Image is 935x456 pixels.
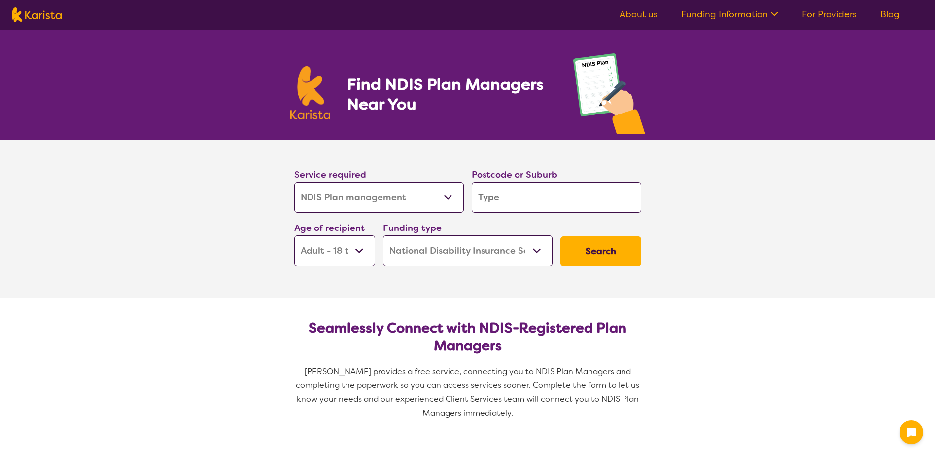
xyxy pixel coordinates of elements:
[383,222,442,234] label: Funding type
[560,236,641,266] button: Search
[296,366,641,418] span: [PERSON_NAME] provides a free service, connecting you to NDIS Plan Managers and completing the pa...
[802,8,857,20] a: For Providers
[472,182,641,213] input: Type
[681,8,778,20] a: Funding Information
[294,222,365,234] label: Age of recipient
[620,8,658,20] a: About us
[573,53,645,140] img: plan-management
[294,169,366,181] label: Service required
[472,169,557,181] label: Postcode or Suburb
[880,8,900,20] a: Blog
[12,7,62,22] img: Karista logo
[302,319,633,355] h2: Seamlessly Connect with NDIS-Registered Plan Managers
[347,75,553,114] h1: Find NDIS Plan Managers Near You
[290,66,331,119] img: Karista logo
